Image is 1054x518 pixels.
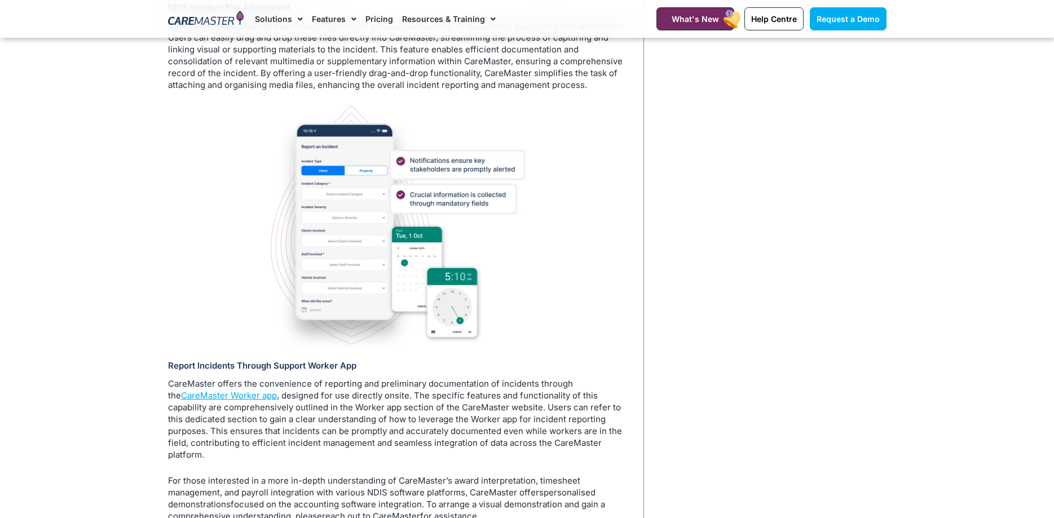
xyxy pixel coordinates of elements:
[810,7,887,30] a: Request a Demo
[168,487,596,510] a: personalised demonstrations
[168,378,632,461] p: CareMaster offers the convenience of reporting and preliminary documentation of incidents through...
[751,14,797,24] span: Help Centre
[181,390,277,401] a: CareMaster Worker app
[168,360,632,371] h3: Report Incidents Through Support Worker App
[168,11,244,28] img: CareMaster Logo
[744,7,804,30] a: Help Centre
[672,14,719,24] span: What's New
[817,14,880,24] span: Request a Demo
[656,7,734,30] a: What's New
[168,20,632,91] p: CareMaster facilitates the seamless integration of photos, videos, files, or documents associated...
